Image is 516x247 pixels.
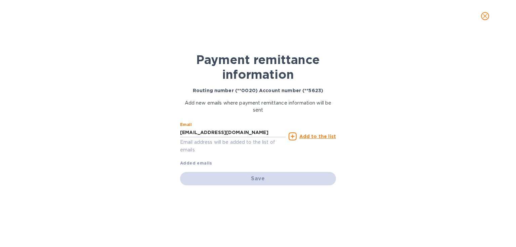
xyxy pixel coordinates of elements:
[196,52,320,82] b: Payment remittance information
[477,8,493,24] button: close
[180,100,336,114] p: Add new emails where payment remittance information will be sent
[180,161,212,166] b: Added emails
[193,88,323,93] b: Routing number (**0020) Account number (**5623)
[180,128,286,138] input: Enter email
[180,138,286,154] p: Email address will be added to the list of emails
[299,134,336,139] u: Add to the list
[180,123,192,127] label: Email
